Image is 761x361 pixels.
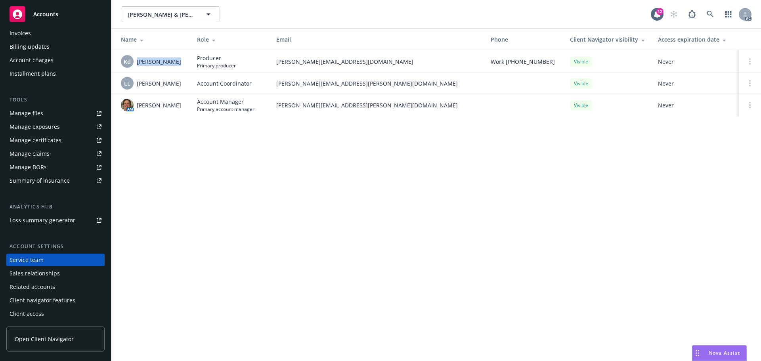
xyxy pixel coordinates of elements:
a: Loss summary generator [6,214,105,227]
div: Loss summary generator [10,214,75,227]
span: Never [658,101,732,109]
a: Service team [6,254,105,266]
div: Visible [570,57,592,67]
div: Phone [491,35,557,44]
span: [PERSON_NAME] [137,57,181,66]
span: [PERSON_NAME] & [PERSON_NAME] Etal [128,10,196,19]
div: Role [197,35,264,44]
div: Drag to move [692,346,702,361]
img: photo [121,99,134,111]
span: Primary account manager [197,106,254,113]
button: Nova Assist [692,345,747,361]
div: Invoices [10,27,31,40]
span: [PERSON_NAME][EMAIL_ADDRESS][DOMAIN_NAME] [276,57,478,66]
span: LL [124,79,130,88]
div: Installment plans [10,67,56,80]
div: Service team [10,254,44,266]
a: Client access [6,308,105,320]
span: Accounts [33,11,58,17]
span: Work [PHONE_NUMBER] [491,57,555,66]
a: Sales relationships [6,267,105,280]
a: Installment plans [6,67,105,80]
div: Visible [570,78,592,88]
span: [PERSON_NAME][EMAIL_ADDRESS][PERSON_NAME][DOMAIN_NAME] [276,79,478,88]
a: Billing updates [6,40,105,53]
a: Client navigator features [6,294,105,307]
div: Email [276,35,478,44]
div: Manage certificates [10,134,61,147]
div: Client navigator features [10,294,75,307]
a: Related accounts [6,281,105,293]
div: 12 [656,8,663,15]
a: Accounts [6,3,105,25]
a: Invoices [6,27,105,40]
div: Billing updates [10,40,50,53]
span: Open Client Navigator [15,335,74,343]
div: Client Navigator visibility [570,35,645,44]
a: Manage files [6,107,105,120]
a: Manage claims [6,147,105,160]
div: Manage files [10,107,43,120]
span: [PERSON_NAME] [137,101,181,109]
div: Related accounts [10,281,55,293]
a: Switch app [721,6,736,22]
div: Access expiration date [658,35,732,44]
a: Start snowing [666,6,682,22]
div: Sales relationships [10,267,60,280]
span: Never [658,57,732,66]
div: Account charges [10,54,54,67]
a: Manage BORs [6,161,105,174]
div: Manage exposures [10,120,60,133]
span: Primary producer [197,62,236,69]
span: Account Coordinator [197,79,252,88]
div: Manage BORs [10,161,47,174]
span: Nova Assist [709,350,740,356]
button: [PERSON_NAME] & [PERSON_NAME] Etal [121,6,220,22]
div: Client access [10,308,44,320]
div: Manage claims [10,147,50,160]
span: [PERSON_NAME][EMAIL_ADDRESS][PERSON_NAME][DOMAIN_NAME] [276,101,478,109]
a: Account charges [6,54,105,67]
div: Summary of insurance [10,174,70,187]
span: Producer [197,54,236,62]
div: Visible [570,100,592,110]
span: [PERSON_NAME] [137,79,181,88]
a: Summary of insurance [6,174,105,187]
div: Tools [6,96,105,104]
a: Search [702,6,718,22]
div: Name [121,35,184,44]
a: Report a Bug [684,6,700,22]
div: Account settings [6,243,105,250]
span: Never [658,79,732,88]
span: Kd [124,57,131,66]
span: Account Manager [197,97,254,106]
a: Manage exposures [6,120,105,133]
a: Manage certificates [6,134,105,147]
div: Analytics hub [6,203,105,211]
